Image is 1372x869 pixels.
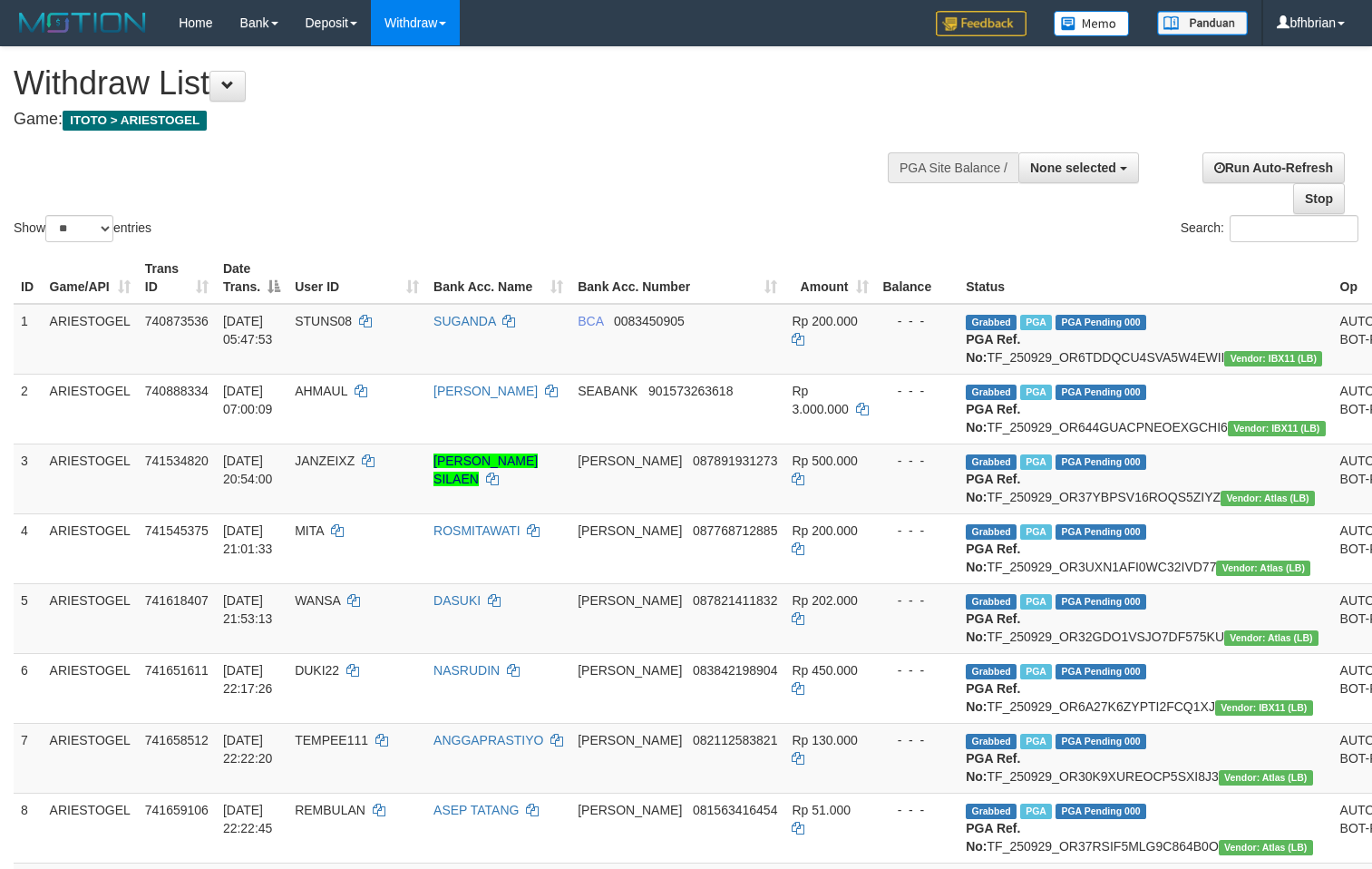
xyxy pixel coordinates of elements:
td: TF_250929_OR6TDDQCU4SVA5W4EWII [958,304,1332,375]
span: Copy 081563416454 to clipboard [693,803,777,817]
td: ARIESTOGEL [43,374,138,444]
span: DUKI22 [295,663,339,678]
a: Run Auto-Refresh [1202,152,1345,183]
span: PGA Pending [1056,734,1146,749]
span: Copy 087891931273 to clipboard [693,454,777,468]
b: PGA Ref. No: [966,402,1020,434]
div: - - - [883,801,952,819]
span: MITA [295,523,324,538]
a: ROSMITAWATI [433,523,521,538]
img: Button%20Memo.svg [1054,11,1130,36]
th: Game/API: activate to sort column ascending [43,252,138,304]
img: panduan.png [1157,11,1248,35]
select: Showentries [45,215,113,242]
span: Marked by bfhtanisha [1020,804,1052,819]
span: [PERSON_NAME] [578,593,682,608]
div: - - - [883,661,952,679]
label: Search: [1181,215,1358,242]
a: [PERSON_NAME] SILAEN [433,454,538,486]
span: Marked by bfhtanisha [1020,315,1052,330]
span: Rp 130.000 [792,733,857,747]
span: Rp 200.000 [792,523,857,538]
span: 741545375 [145,523,209,538]
span: Rp 202.000 [792,593,857,608]
span: 741651611 [145,663,209,678]
td: 7 [14,723,43,793]
b: PGA Ref. No: [966,472,1020,504]
td: 5 [14,583,43,653]
b: PGA Ref. No: [966,681,1020,714]
div: - - - [883,522,952,540]
span: Marked by bfhyosua [1020,385,1052,400]
a: ANGGAPRASTIYO [433,733,543,747]
span: Grabbed [966,734,1017,749]
span: SEABANK [578,384,637,398]
div: - - - [883,452,952,470]
th: Status [958,252,1332,304]
span: Grabbed [966,454,1017,470]
th: Amount: activate to sort column ascending [784,252,875,304]
span: Grabbed [966,315,1017,330]
a: [PERSON_NAME] [433,384,538,398]
td: TF_250929_OR32GDO1VSJO7DF575KU [958,583,1332,653]
th: Date Trans.: activate to sort column descending [216,252,287,304]
a: ASEP TATANG [433,803,519,817]
a: DASUKI [433,593,481,608]
span: Rp 200.000 [792,314,857,328]
span: [DATE] 20:54:00 [223,454,273,486]
span: Grabbed [966,524,1017,540]
span: Vendor URL: https://dashboard.q2checkout.com/secure [1219,840,1313,855]
span: [PERSON_NAME] [578,733,682,747]
td: 4 [14,513,43,583]
h1: Withdraw List [14,65,897,102]
td: ARIESTOGEL [43,723,138,793]
span: Vendor URL: https://dashboard.q2checkout.com/secure [1216,561,1310,576]
a: SUGANDA [433,314,495,328]
span: BCA [578,314,603,328]
span: Copy 083842198904 to clipboard [693,663,777,678]
span: Copy 901573263618 to clipboard [648,384,733,398]
span: STUNS08 [295,314,352,328]
span: Copy 087821411832 to clipboard [693,593,777,608]
input: Search: [1230,215,1358,242]
div: - - - [883,312,952,330]
th: User ID: activate to sort column ascending [287,252,426,304]
span: [DATE] 07:00:09 [223,384,273,416]
span: Marked by bfhbram [1020,524,1052,540]
span: PGA Pending [1056,315,1146,330]
span: 740873536 [145,314,209,328]
span: Copy 082112583821 to clipboard [693,733,777,747]
span: Copy 087768712885 to clipboard [693,523,777,538]
b: PGA Ref. No: [966,751,1020,784]
span: 740888334 [145,384,209,398]
td: ARIESTOGEL [43,513,138,583]
span: Rp 500.000 [792,454,857,468]
td: 1 [14,304,43,375]
span: Vendor URL: https://dashboard.q2checkout.com/secure [1219,770,1313,786]
span: WANSA [295,593,340,608]
span: None selected [1030,161,1116,175]
th: Trans ID: activate to sort column ascending [138,252,216,304]
span: [PERSON_NAME] [578,454,682,468]
span: 741658512 [145,733,209,747]
span: 741534820 [145,454,209,468]
div: PGA Site Balance / [888,152,1018,183]
span: Copy 0083450905 to clipboard [614,314,685,328]
span: [DATE] 22:22:45 [223,803,273,835]
span: Marked by bfhbram [1020,454,1052,470]
b: PGA Ref. No: [966,332,1020,365]
span: [PERSON_NAME] [578,663,682,678]
span: Rp 51.000 [792,803,851,817]
span: Vendor URL: https://dashboard.q2checkout.com/secure [1221,491,1315,506]
td: ARIESTOGEL [43,304,138,375]
span: [DATE] 22:22:20 [223,733,273,766]
span: Rp 3.000.000 [792,384,848,416]
span: [DATE] 21:01:33 [223,523,273,556]
label: Show entries [14,215,151,242]
span: Grabbed [966,664,1017,679]
span: REMBULAN [295,803,365,817]
th: Bank Acc. Name: activate to sort column ascending [426,252,570,304]
th: Balance [876,252,959,304]
span: Grabbed [966,385,1017,400]
td: TF_250929_OR3UXN1AFI0WC32IVD77 [958,513,1332,583]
